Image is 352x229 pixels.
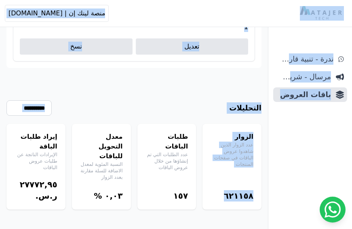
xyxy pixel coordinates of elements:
h4: معدل التحويل للباقات [80,132,123,161]
p: النسبة المئوية لمعدل الاضافة للسلة مقارنة بعدد الزوار [80,161,123,180]
a: تعديل [136,38,249,55]
p: عدد الزوار الذين شاهدوا عروض الباقات في صفحات المنتجات [211,142,253,168]
span: 1 [138,22,249,32]
span: ر.س. [35,191,57,201]
h4: طلبات الباقات [145,132,188,151]
h4: الزوار [211,132,253,142]
img: MatajerTech Logo [300,6,344,21]
p: الإيرادات الناتجة عن طلبات عروض الباقات [15,151,57,171]
span: % [94,191,102,201]
span: باقات العروض [276,89,331,100]
span: ندرة - تنبية قارب علي النفاذ [276,53,333,65]
h3: التحليلات [229,102,261,114]
button: منصة لينك إن | [DOMAIN_NAME] [5,5,109,22]
span: منصة لينك إن | [DOMAIN_NAME] [8,8,105,18]
div: ٦٢١١٥٨ [211,190,253,201]
h4: إيراد طلبات الباقة [15,132,57,151]
bdi: ٢٧٧٧٢,٩٥ [20,180,57,189]
p: عدد الطلبات التي تم إنشاؤها من خلال عروض الباقات [145,151,188,171]
bdi: ۰,۰۳ [105,191,122,201]
a: نسخ [20,38,133,55]
div: ١٥٧ [145,190,188,201]
span: مرسال - شريط دعاية [276,71,331,83]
